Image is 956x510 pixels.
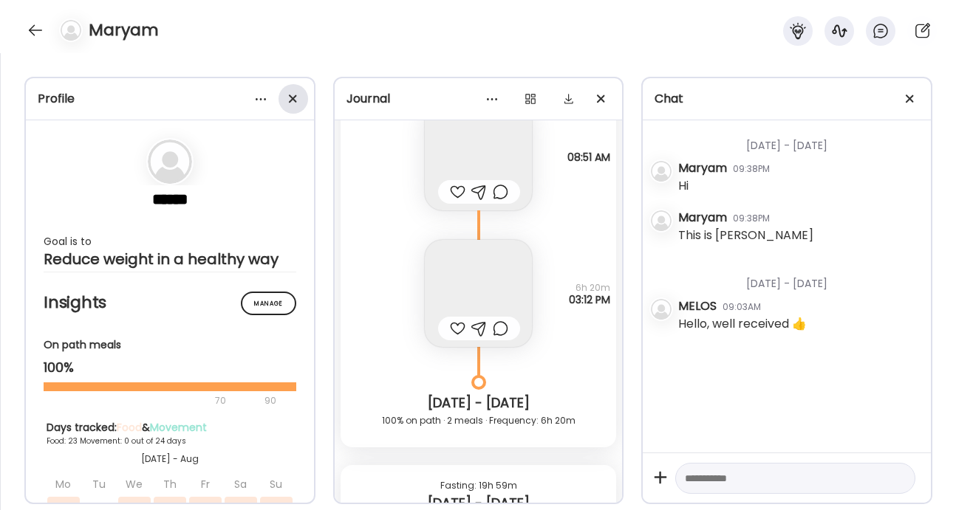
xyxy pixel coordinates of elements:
div: Hello, well received 👍 [678,315,807,333]
img: bg-avatar-default.svg [651,161,672,182]
div: Sa [225,472,257,497]
div: [DATE] - Aug [47,452,293,466]
div: 90 [263,392,278,410]
div: Journal [346,90,611,108]
span: Food [117,420,142,435]
div: Hi [678,177,689,195]
div: 100% [44,359,296,376]
div: We [118,472,151,497]
div: 70 [44,392,260,410]
div: 100% on path · 2 meals · Frequency: 6h 20m [352,412,605,430]
div: This is [PERSON_NAME] [678,227,813,244]
img: bg-avatar-default.svg [61,20,81,41]
img: bg-avatar-default.svg [651,210,672,231]
div: Maryam [678,209,727,227]
img: bg-avatar-default.svg [148,139,192,184]
div: Food: 23 Movement: 0 out of 24 days [47,435,293,447]
span: Movement [150,420,207,435]
h2: Insights [44,292,296,314]
div: 09:38PM [733,212,770,225]
div: [DATE] - [DATE] [352,394,605,412]
div: Su [260,472,293,497]
div: Profile [38,90,302,108]
div: On path meals [44,337,296,353]
div: [DATE] - [DATE] [678,120,919,159]
div: Th [154,472,186,497]
div: Goal is to [44,232,296,250]
div: MELOS [678,297,717,315]
div: Fr [189,472,222,497]
div: Tu [83,472,115,497]
h4: Maryam [89,18,159,42]
div: Days tracked: & [47,420,293,435]
span: 03:12 PM [569,294,610,306]
div: Chat [655,90,919,108]
img: bg-avatar-default.svg [651,299,672,320]
div: Maryam [678,159,727,177]
div: Manage [241,292,296,315]
div: Fasting: 19h 59m [352,477,605,495]
div: [DATE] - [DATE] [678,258,919,297]
span: 6h 20m [569,282,610,294]
div: 09:03AM [723,300,761,314]
div: 09:38PM [733,162,770,176]
div: Mo [47,472,80,497]
div: Reduce weight in a healthy way [44,250,296,268]
span: 08:51 AM [567,151,610,163]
